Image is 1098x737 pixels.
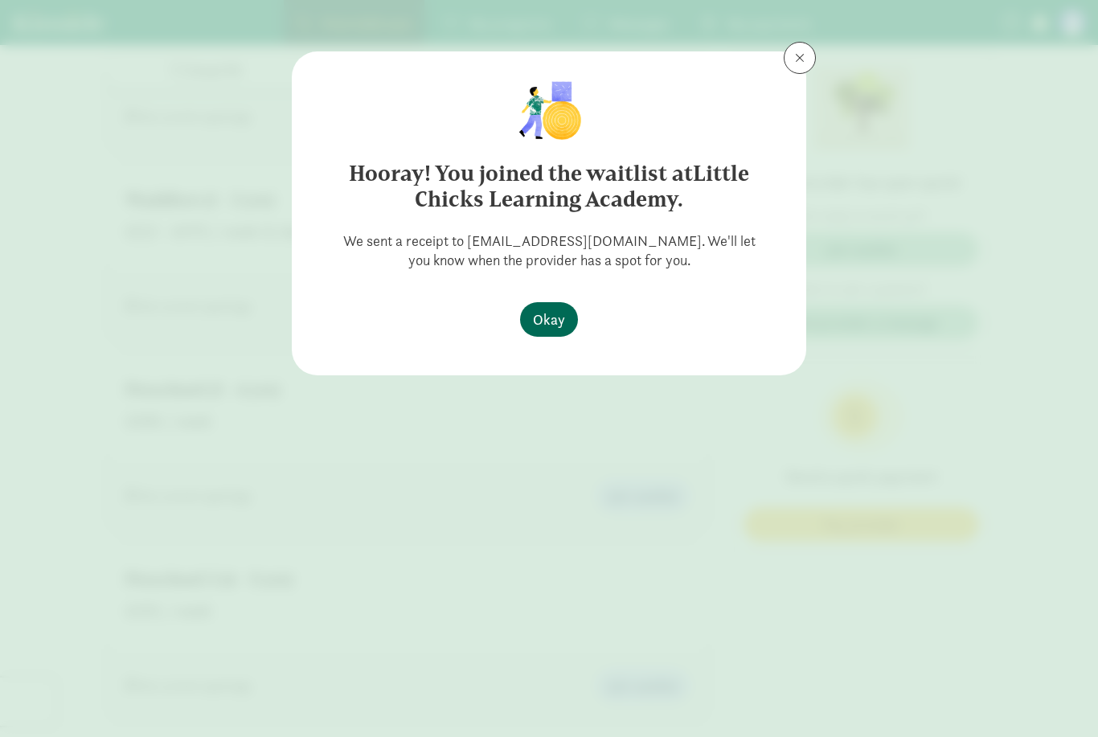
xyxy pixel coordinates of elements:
[533,309,565,330] span: Okay
[415,160,749,212] strong: Little Chicks Learning Academy.
[509,77,589,141] img: illustration-child1.png
[520,302,578,337] button: Okay
[324,161,774,212] h6: Hooray! You joined the waitlist at
[318,231,780,270] p: We sent a receipt to [EMAIL_ADDRESS][DOMAIN_NAME]. We'll let you know when the provider has a spo...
